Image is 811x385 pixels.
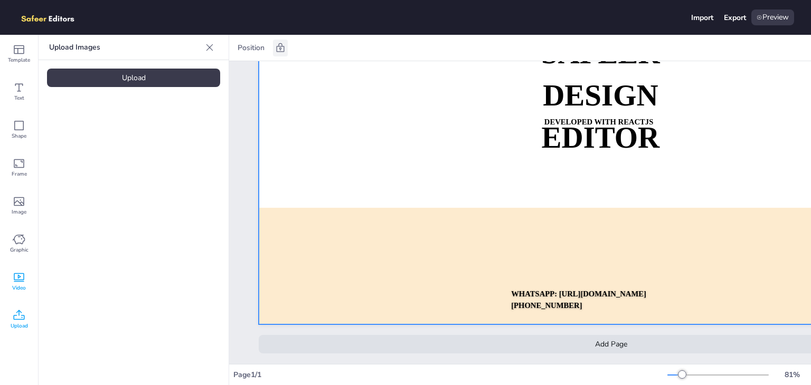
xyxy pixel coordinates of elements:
span: Shape [12,132,26,140]
span: Graphic [10,246,29,254]
span: WHATSAPP: [URL][DOMAIN_NAME][PHONE_NUMBER] [511,290,646,310]
strong: DESIGN EDITOR [541,79,659,153]
span: Upload [11,322,28,330]
span: Frame [12,170,27,178]
img: logo.png [17,9,90,25]
span: Video [12,284,26,292]
div: 81 % [779,370,805,380]
div: Upload [47,69,220,87]
strong: SAFEER [541,36,660,69]
span: Template [8,56,30,64]
span: Position [235,43,267,53]
div: Import [691,13,713,23]
strong: DEVELOPED WITH REACTJS [544,118,654,126]
p: Upload Images [49,35,201,60]
div: Page 1 / 1 [233,370,667,380]
div: Preview [751,9,794,25]
div: Export [724,13,746,23]
span: Image [12,208,26,216]
span: Text [14,94,24,102]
